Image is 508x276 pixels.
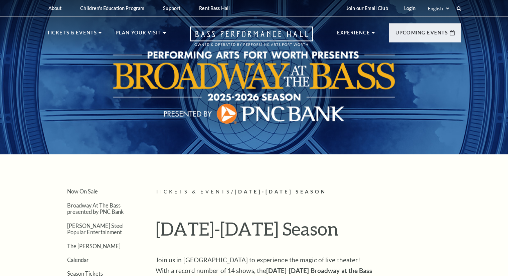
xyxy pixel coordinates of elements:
a: The [PERSON_NAME] [67,243,121,249]
select: Select: [427,5,450,12]
p: About [48,5,62,11]
p: Upcoming Events [395,29,448,41]
p: Rent Bass Hall [199,5,230,11]
a: Now On Sale [67,188,98,194]
a: [PERSON_NAME] Steel Popular Entertainment [67,223,124,235]
p: Plan Your Visit [116,29,161,41]
p: Tickets & Events [47,29,97,41]
a: Broadway At The Bass presented by PNC Bank [67,202,124,215]
span: Tickets & Events [156,189,231,194]
p: Children's Education Program [80,5,144,11]
p: / [156,188,461,196]
span: [DATE]-[DATE] Season [235,189,327,194]
p: Experience [337,29,370,41]
a: Calendar [67,257,89,263]
h1: [DATE]-[DATE] Season [156,218,461,245]
p: Support [163,5,180,11]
